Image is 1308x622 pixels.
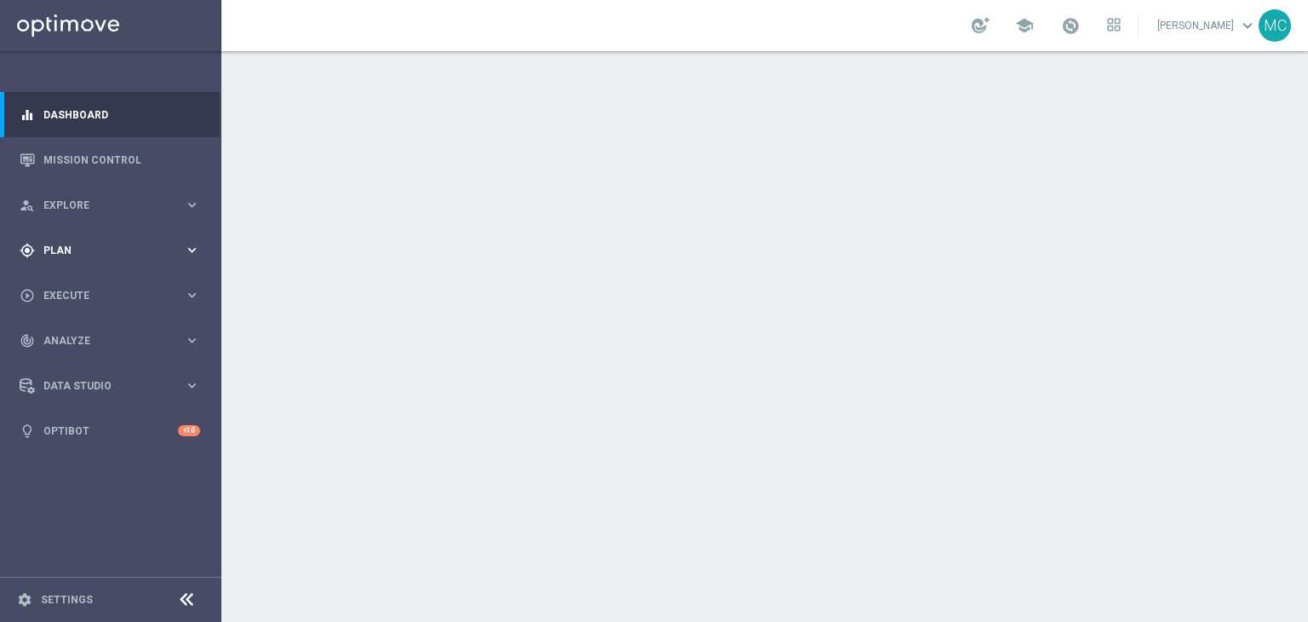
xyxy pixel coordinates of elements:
i: keyboard_arrow_right [184,377,200,394]
button: track_changes Analyze keyboard_arrow_right [19,334,201,348]
button: Mission Control [19,153,201,167]
i: lightbulb [20,423,35,439]
i: keyboard_arrow_right [184,287,200,303]
i: keyboard_arrow_right [184,197,200,213]
span: Analyze [43,336,184,346]
div: Optibot [20,408,200,453]
i: play_circle_outline [20,288,35,303]
div: Data Studio [20,378,184,394]
span: Execute [43,291,184,301]
a: [PERSON_NAME]keyboard_arrow_down [1156,13,1259,38]
div: Mission Control [20,137,200,182]
a: Mission Control [43,137,200,182]
span: school [1015,16,1034,35]
div: Dashboard [20,92,200,137]
i: settings [17,592,32,608]
div: Explore [20,198,184,213]
div: MC [1259,9,1291,42]
i: keyboard_arrow_right [184,242,200,258]
button: person_search Explore keyboard_arrow_right [19,199,201,212]
button: lightbulb Optibot +10 [19,424,201,438]
button: equalizer Dashboard [19,108,201,122]
div: Analyze [20,333,184,348]
span: Explore [43,200,184,210]
div: Plan [20,243,184,258]
a: Dashboard [43,92,200,137]
span: keyboard_arrow_down [1238,16,1257,35]
i: track_changes [20,333,35,348]
a: Settings [41,595,93,605]
a: Optibot [43,408,178,453]
button: Data Studio keyboard_arrow_right [19,379,201,393]
i: keyboard_arrow_right [184,332,200,348]
button: gps_fixed Plan keyboard_arrow_right [19,244,201,257]
span: Data Studio [43,381,184,391]
i: equalizer [20,107,35,123]
span: Plan [43,245,184,256]
div: +10 [178,425,200,436]
i: person_search [20,198,35,213]
i: gps_fixed [20,243,35,258]
div: Execute [20,288,184,303]
button: play_circle_outline Execute keyboard_arrow_right [19,289,201,302]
